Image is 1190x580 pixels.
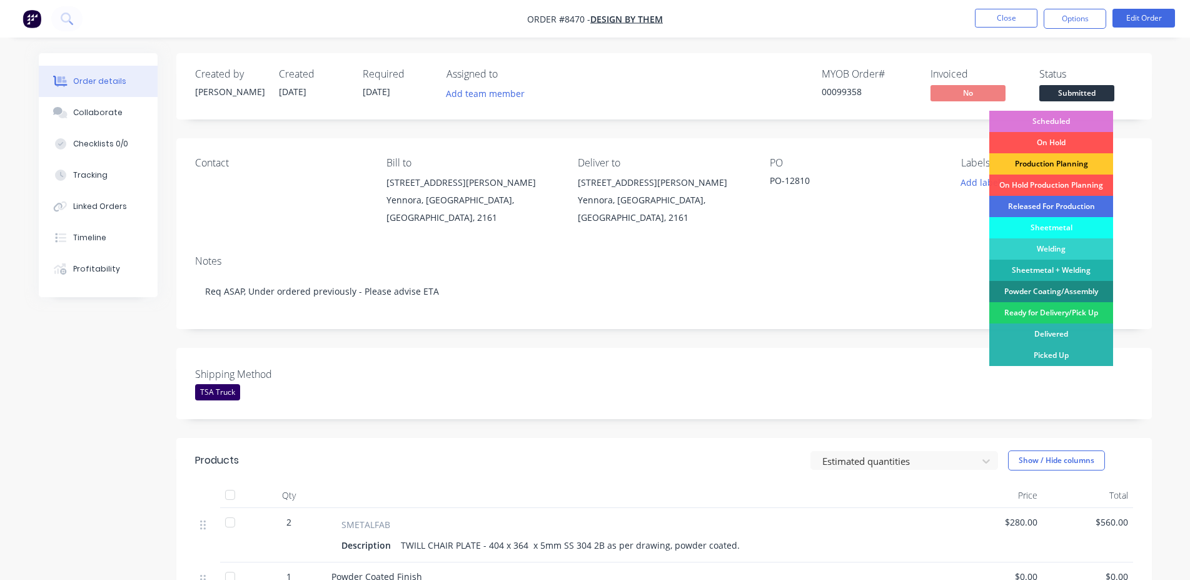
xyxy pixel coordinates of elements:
[1039,85,1114,104] button: Submitted
[989,345,1113,366] div: Picked Up
[954,174,1012,191] button: Add labels
[590,13,663,25] a: Design By Them
[341,536,396,554] div: Description
[363,86,390,98] span: [DATE]
[1008,450,1105,471] button: Show / Hide columns
[195,367,351,382] label: Shipping Method
[23,9,41,28] img: Factory
[195,453,239,468] div: Products
[73,201,127,212] div: Linked Orders
[386,174,558,191] div: [STREET_ADDRESS][PERSON_NAME]
[770,174,926,191] div: PO-12810
[73,76,126,87] div: Order details
[578,174,749,226] div: [STREET_ADDRESS][PERSON_NAME]Yennora, [GEOGRAPHIC_DATA], [GEOGRAPHIC_DATA], 2161
[195,272,1133,310] div: Req ASAP, Under ordered previously - Please advise ETA
[822,85,915,98] div: 00099358
[195,255,1133,267] div: Notes
[39,191,158,222] button: Linked Orders
[195,68,264,80] div: Created by
[989,175,1113,196] div: On Hold Production Planning
[286,516,291,529] span: 2
[39,160,158,191] button: Tracking
[1042,483,1133,508] div: Total
[386,157,558,169] div: Bill to
[989,217,1113,238] div: Sheetmetal
[527,13,590,25] span: Order #8470 -
[446,68,572,80] div: Assigned to
[73,138,128,150] div: Checklists 0/0
[975,9,1037,28] button: Close
[1112,9,1175,28] button: Edit Order
[396,536,745,554] div: TWILL CHAIR PLATE - 404 x 364 x 5mm SS 304 2B as per drawing, powder coated.
[446,85,532,102] button: Add team member
[578,157,749,169] div: Deliver to
[952,483,1042,508] div: Price
[73,263,120,275] div: Profitability
[73,170,108,181] div: Tracking
[39,66,158,97] button: Order details
[279,68,348,80] div: Created
[73,107,123,118] div: Collaborate
[251,483,326,508] div: Qty
[989,281,1113,302] div: Powder Coating/Assembly
[195,157,366,169] div: Contact
[39,97,158,128] button: Collaborate
[989,132,1113,153] div: On Hold
[957,516,1037,529] span: $280.00
[195,85,264,98] div: [PERSON_NAME]
[770,157,941,169] div: PO
[989,111,1113,132] div: Scheduled
[989,196,1113,217] div: Released For Production
[989,323,1113,345] div: Delivered
[989,260,1113,281] div: Sheetmetal + Welding
[73,232,106,243] div: Timeline
[386,174,558,226] div: [STREET_ADDRESS][PERSON_NAME]Yennora, [GEOGRAPHIC_DATA], [GEOGRAPHIC_DATA], 2161
[961,157,1132,169] div: Labels
[39,222,158,253] button: Timeline
[1044,9,1106,29] button: Options
[930,68,1024,80] div: Invoiced
[195,384,240,400] div: TSA Truck
[341,518,390,531] span: SMETALFAB
[578,191,749,226] div: Yennora, [GEOGRAPHIC_DATA], [GEOGRAPHIC_DATA], 2161
[1039,85,1114,101] span: Submitted
[39,253,158,285] button: Profitability
[363,68,431,80] div: Required
[279,86,306,98] span: [DATE]
[1047,516,1128,529] span: $560.00
[39,128,158,160] button: Checklists 0/0
[386,191,558,226] div: Yennora, [GEOGRAPHIC_DATA], [GEOGRAPHIC_DATA], 2161
[822,68,915,80] div: MYOB Order #
[989,238,1113,260] div: Welding
[930,85,1006,101] span: No
[578,174,749,191] div: [STREET_ADDRESS][PERSON_NAME]
[989,302,1113,323] div: Ready for Delivery/Pick Up
[439,85,531,102] button: Add team member
[989,153,1113,175] div: Production Planning
[1039,68,1133,80] div: Status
